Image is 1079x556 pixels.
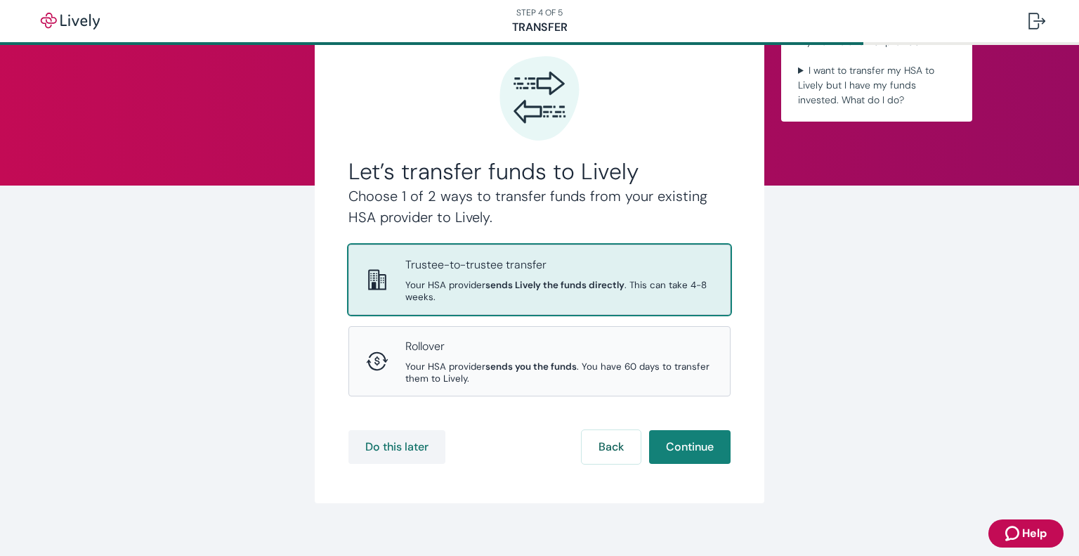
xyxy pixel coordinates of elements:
button: Do this later [348,430,445,464]
strong: sends you the funds [485,361,577,373]
button: Trustee-to-trusteeTrustee-to-trustee transferYour HSA providersends Lively the funds directly. Th... [349,245,730,314]
span: Your HSA provider . This can take 4-8 weeks. [405,279,713,303]
svg: Zendesk support icon [1005,525,1022,542]
h2: Let’s transfer funds to Lively [348,157,731,186]
button: Log out [1017,4,1057,38]
span: Help [1022,525,1047,542]
button: Zendesk support iconHelp [988,519,1064,548]
p: Trustee-to-trustee transfer [405,257,713,273]
svg: Trustee-to-trustee [366,269,388,291]
strong: sends Lively the funds directly [485,279,624,291]
img: Lively [31,13,110,30]
button: Back [582,430,641,464]
summary: I want to transfer my HSA to Lively but I have my funds invested. What do I do? [792,60,961,110]
span: Your HSA provider . You have 60 days to transfer them to Lively. [405,361,713,384]
button: RolloverRolloverYour HSA providersends you the funds. You have 60 days to transfer them to Lively. [349,327,730,396]
svg: Rollover [366,350,388,373]
button: Continue [649,430,731,464]
h4: Choose 1 of 2 ways to transfer funds from your existing HSA provider to Lively. [348,186,731,228]
p: Rollover [405,338,713,355]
